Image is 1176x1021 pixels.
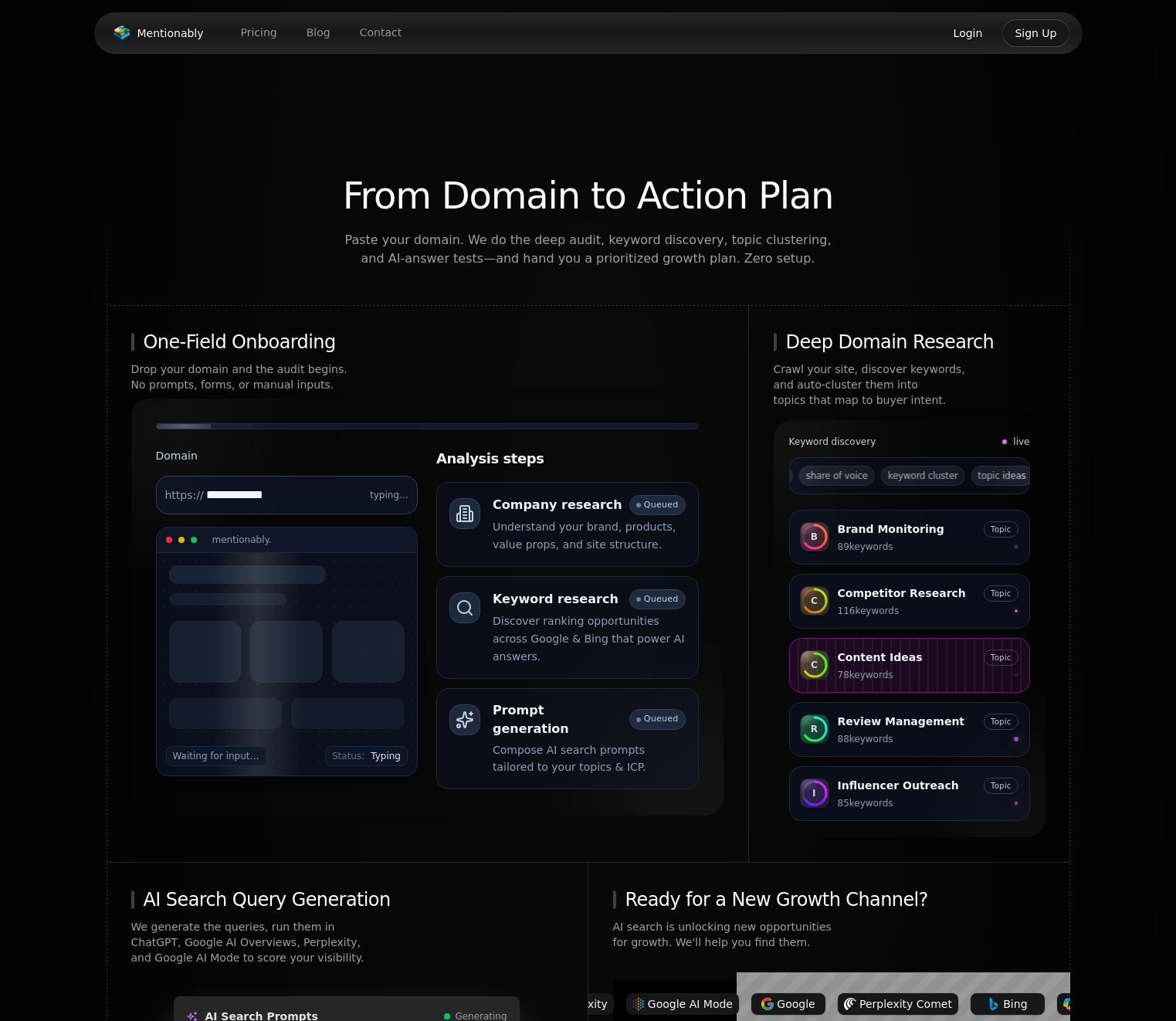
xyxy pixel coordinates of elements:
span: live [1002,436,1029,448]
span: Topic [984,585,1018,602]
span: AI search is unlocking new opportunities for growth. We'll help you find them. [613,919,910,950]
span: Status: [332,750,364,762]
span: Keyword discovery [789,436,876,448]
span: topic ideas [971,466,1032,486]
span: R [811,722,818,736]
span: Microsoft Copilot [1012,996,1102,1012]
span: We generate the queries, run them in ChatGPT, Google AI Overviews, Perplexity, and Google AI Mode... [131,919,428,965]
span: C [811,594,818,608]
span: share of voice [799,466,875,486]
div: 116 keywords [838,605,900,617]
p: Keyword research [493,590,619,609]
button: Login [940,19,996,48]
p: Company research [493,496,622,514]
span: Queued [629,495,686,516]
span: C [811,658,818,672]
span: Mentionably [137,25,204,41]
div: 78 keywords [838,669,893,681]
p: Prompt generation [493,701,623,738]
span: Google [710,996,748,1012]
input: Domain input [156,476,419,514]
p: Compose AI search prompts tailored to your topics & ICP. [493,741,686,777]
p: Influencer Outreach [838,778,959,793]
div: 88 keywords [838,733,893,745]
span: Typing [371,750,401,762]
span: Deep Domain Research [786,330,995,355]
span: Ready for a New Growth Channel? [625,887,928,913]
span: I [812,786,816,800]
p: Review Management [838,714,965,729]
div: mentionably. [212,534,272,546]
p: Understand your brand, products, value props, and site structure. [493,518,686,554]
span: Waiting for input… [173,750,259,762]
span: Queued [629,589,686,610]
a: Pricing [229,21,290,45]
span: Bing [937,996,961,1012]
span: Crawl your site, discover keywords, and auto‑cluster them into topics that map to buyer intent. [774,361,1046,408]
span: Topic [984,714,1018,730]
span: Queued [629,709,686,730]
span: review monitoring [699,466,793,486]
span: Topic [984,778,1018,794]
a: Contact [347,21,414,45]
div: 89 keywords [838,541,893,553]
span: Paste your domain. We do the deep audit, keyword discovery, topic clustering, and AI‑answer tests... [242,231,934,268]
span: Google AI Mode [581,996,666,1012]
p: Content Ideas [838,650,923,665]
a: Mentionably [107,22,210,44]
h3: Analysis steps [436,448,699,470]
div: typing… [370,489,408,501]
span: AI Search Query Generation [144,887,391,913]
span: Topic [984,650,1018,666]
img: Mentionably logo [113,25,131,41]
button: Sign Up [1001,19,1069,48]
div: 85 keywords [838,797,893,809]
span: From Domain to Action Plan [343,172,834,219]
label: Domain [156,448,419,463]
a: Blog [294,21,343,45]
span: Topic [984,521,1018,538]
span: B [811,530,818,544]
p: Competitor Research [838,585,966,601]
p: Discover ranking opportunities across Google & Bing that power AI answers. [493,612,686,665]
span: Drop your domain and the audit begins. No prompts, forms, or manual inputs. [131,361,428,392]
span: keyword cluster [881,466,965,486]
span: One‑Field Onboarding [144,330,336,355]
span: Perplexity Comet [792,996,885,1012]
p: Brand Monitoring [838,521,944,537]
